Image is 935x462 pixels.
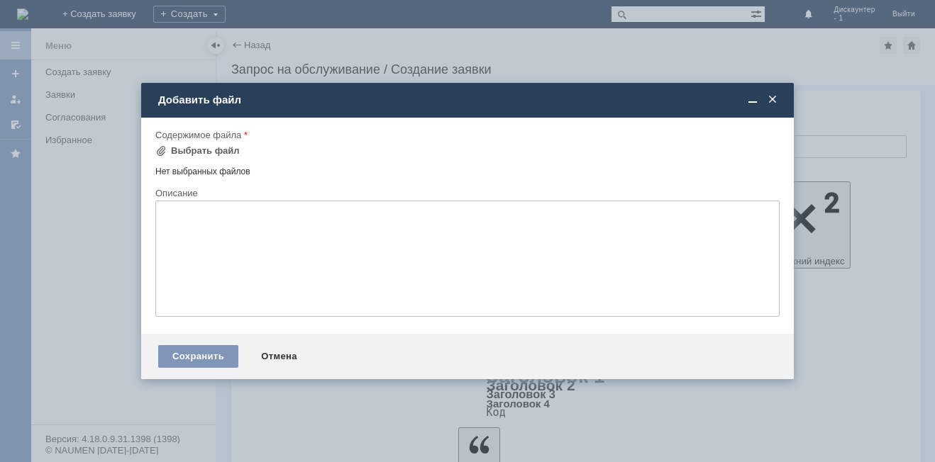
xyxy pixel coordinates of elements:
div: Нет выбранных файлов [155,161,780,177]
span: Свернуть (Ctrl + M) [746,94,760,106]
div: Описание [155,188,777,198]
div: Выбрать файл [171,145,240,157]
div: Содержимое файла [155,130,777,140]
div: просьба удалить отложенные чеки [6,6,207,17]
div: Добавить файл [158,94,780,106]
span: Закрыть [765,94,780,106]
